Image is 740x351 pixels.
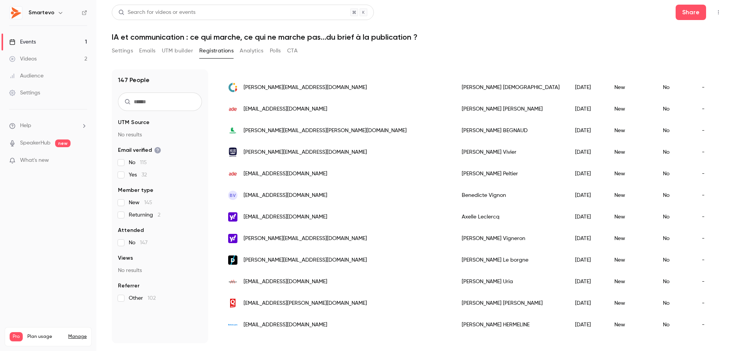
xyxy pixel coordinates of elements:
[244,213,327,221] span: [EMAIL_ADDRESS][DOMAIN_NAME]
[228,83,237,92] img: grandir.com
[118,131,202,139] p: No results
[567,271,607,292] div: [DATE]
[567,249,607,271] div: [DATE]
[118,227,144,234] span: Attended
[244,343,367,351] span: [PERSON_NAME][EMAIL_ADDRESS][DOMAIN_NAME]
[9,38,36,46] div: Events
[55,139,71,147] span: new
[287,45,298,57] button: CTA
[607,185,655,206] div: New
[228,169,237,178] img: adie.org
[9,72,44,80] div: Audience
[454,163,567,185] div: [PERSON_NAME] Peltier
[244,191,327,200] span: [EMAIL_ADDRESS][DOMAIN_NAME]
[655,141,694,163] div: No
[118,282,140,290] span: Referrer
[454,98,567,120] div: [PERSON_NAME] [PERSON_NAME]
[655,185,694,206] div: No
[244,148,367,156] span: [PERSON_NAME][EMAIL_ADDRESS][DOMAIN_NAME]
[118,146,161,154] span: Email verified
[129,159,147,166] span: No
[454,185,567,206] div: Benedicte Vignon
[27,334,64,340] span: Plan usage
[694,206,724,228] div: -
[607,292,655,314] div: New
[454,120,567,141] div: [PERSON_NAME] BEGNAUD
[20,156,49,165] span: What's new
[607,98,655,120] div: New
[676,5,706,20] button: Share
[244,278,327,286] span: [EMAIL_ADDRESS][DOMAIN_NAME]
[140,240,148,245] span: 147
[9,89,40,97] div: Settings
[607,120,655,141] div: New
[244,170,327,178] span: [EMAIL_ADDRESS][DOMAIN_NAME]
[694,141,724,163] div: -
[228,324,237,326] img: altavia-paris.com
[454,271,567,292] div: [PERSON_NAME] Uria
[244,84,367,92] span: [PERSON_NAME][EMAIL_ADDRESS][DOMAIN_NAME]
[29,9,54,17] h6: Smartevo
[158,212,160,218] span: 2
[655,249,694,271] div: No
[694,163,724,185] div: -
[607,249,655,271] div: New
[129,239,148,247] span: No
[567,163,607,185] div: [DATE]
[139,45,155,57] button: Emails
[228,277,237,286] img: mediaschool.eu
[607,77,655,98] div: New
[607,141,655,163] div: New
[228,104,237,114] img: adie.org
[655,98,694,120] div: No
[655,271,694,292] div: No
[454,249,567,271] div: [PERSON_NAME] Le borgne
[240,45,264,57] button: Analytics
[694,249,724,271] div: -
[567,185,607,206] div: [DATE]
[567,141,607,163] div: [DATE]
[118,254,133,262] span: Views
[607,271,655,292] div: New
[567,206,607,228] div: [DATE]
[655,163,694,185] div: No
[141,172,147,178] span: 32
[9,55,37,63] div: Videos
[567,98,607,120] div: [DATE]
[244,105,327,113] span: [EMAIL_ADDRESS][DOMAIN_NAME]
[228,255,237,265] img: danstapub.com
[567,314,607,336] div: [DATE]
[228,126,237,135] img: charier.fr
[694,98,724,120] div: -
[270,45,281,57] button: Polls
[694,77,724,98] div: -
[129,171,147,179] span: Yes
[228,212,237,222] img: yahoo.fr
[244,256,367,264] span: [PERSON_NAME][EMAIL_ADDRESS][DOMAIN_NAME]
[454,314,567,336] div: [PERSON_NAME] HERMELINE
[10,7,22,19] img: Smartevo
[567,77,607,98] div: [DATE]
[454,141,567,163] div: [PERSON_NAME] Vivier
[567,228,607,249] div: [DATE]
[694,292,724,314] div: -
[228,148,237,157] img: hubinstitute.com
[567,120,607,141] div: [DATE]
[694,271,724,292] div: -
[454,77,567,98] div: [PERSON_NAME] [DEMOGRAPHIC_DATA]
[228,234,237,243] img: yahoo.fr
[199,45,234,57] button: Registrations
[68,334,87,340] a: Manage
[118,76,150,85] h1: 147 People
[655,77,694,98] div: No
[454,206,567,228] div: Axelle Leclercq
[10,332,23,341] span: Pro
[228,299,237,308] img: quick.fr
[607,314,655,336] div: New
[230,192,236,199] span: BV
[129,294,156,302] span: Other
[655,292,694,314] div: No
[607,206,655,228] div: New
[655,120,694,141] div: No
[607,228,655,249] div: New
